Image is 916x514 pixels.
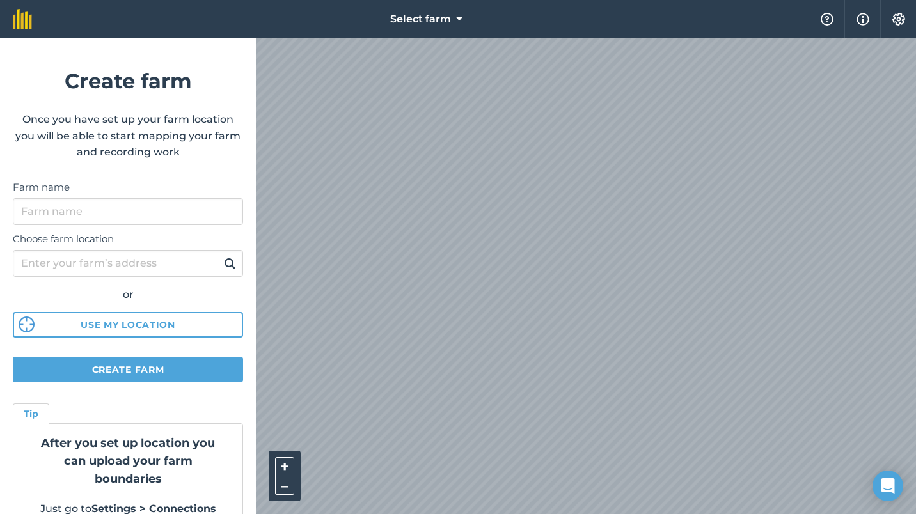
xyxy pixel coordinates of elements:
img: svg+xml;base64,PHN2ZyB4bWxucz0iaHR0cDovL3d3dy53My5vcmcvMjAwMC9zdmciIHdpZHRoPSIxNyIgaGVpZ2h0PSIxNy... [857,12,869,27]
strong: After you set up location you can upload your farm boundaries [41,436,215,486]
input: Enter your farm’s address [13,250,243,277]
span: Select farm [390,12,451,27]
img: fieldmargin Logo [13,9,32,29]
input: Farm name [13,198,243,225]
p: Once you have set up your farm location you will be able to start mapping your farm and recording... [13,111,243,160]
div: Open Intercom Messenger [873,471,903,501]
img: svg+xml;base64,PHN2ZyB4bWxucz0iaHR0cDovL3d3dy53My5vcmcvMjAwMC9zdmciIHdpZHRoPSIxOSIgaGVpZ2h0PSIyNC... [224,256,236,271]
button: – [275,476,294,495]
button: + [275,457,294,476]
label: Farm name [13,180,243,195]
img: A cog icon [891,13,906,26]
div: or [13,286,243,303]
h1: Create farm [13,65,243,97]
button: Use my location [13,312,243,338]
img: A question mark icon [819,13,835,26]
button: Create farm [13,357,243,382]
h4: Tip [24,407,38,421]
img: svg%3e [19,316,35,332]
label: Choose farm location [13,231,243,247]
